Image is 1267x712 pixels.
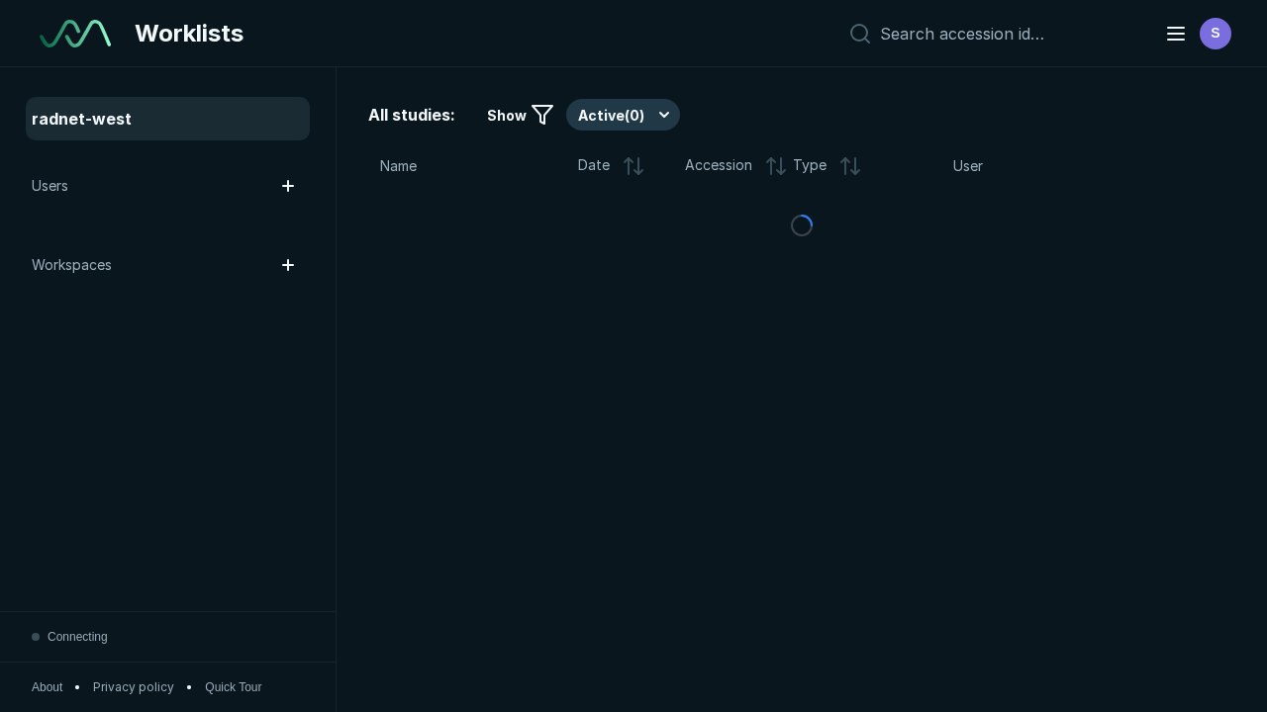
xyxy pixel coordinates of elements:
button: avatar-name [1152,14,1235,53]
button: Connecting [32,612,108,662]
span: All studies: [368,103,455,127]
a: See-Mode Logo [32,12,119,55]
span: • [186,678,193,696]
span: Show [487,105,527,126]
span: Accession [685,154,752,178]
button: Quick Tour [205,678,261,696]
span: Workspaces [32,254,112,276]
span: Type [793,154,827,178]
a: Privacy policy [93,678,174,696]
span: Worklists [135,16,244,51]
a: radnet-west [28,99,308,138]
span: Date [578,154,610,178]
div: avatar-name [1200,18,1231,49]
img: See-Mode Logo [40,20,111,47]
span: User [953,155,983,177]
input: Search accession id… [880,24,1140,44]
span: • [74,678,81,696]
button: About [32,678,62,696]
span: Name [380,155,417,177]
span: Connecting [48,628,108,646]
button: Active(0) [566,99,680,131]
span: radnet-west [32,107,132,131]
span: S [1211,23,1219,44]
span: Users [32,175,68,197]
